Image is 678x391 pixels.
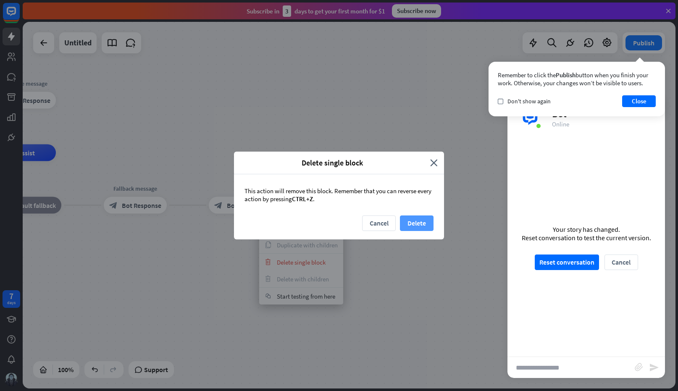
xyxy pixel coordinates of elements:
i: close [430,158,438,168]
button: Cancel [604,255,638,270]
div: Reset conversation to test the current version. [522,234,651,242]
button: Cancel [362,215,396,231]
button: Close [622,95,656,107]
div: This action will remove this block. Remember that you can reverse every action by pressing . [234,174,444,215]
span: CTRL+Z [292,195,313,203]
div: Remember to click the button when you finish your work. Otherwise, your changes won’t be visible ... [498,71,656,87]
i: block_attachment [635,363,643,371]
span: Publish [556,71,576,79]
span: Delete single block [240,158,424,168]
button: Reset conversation [535,255,599,270]
div: Online [552,120,655,128]
i: send [649,362,659,373]
span: Don't show again [507,97,551,105]
button: Delete [400,215,434,231]
div: Your story has changed. [522,225,651,234]
button: Open LiveChat chat widget [7,3,32,29]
